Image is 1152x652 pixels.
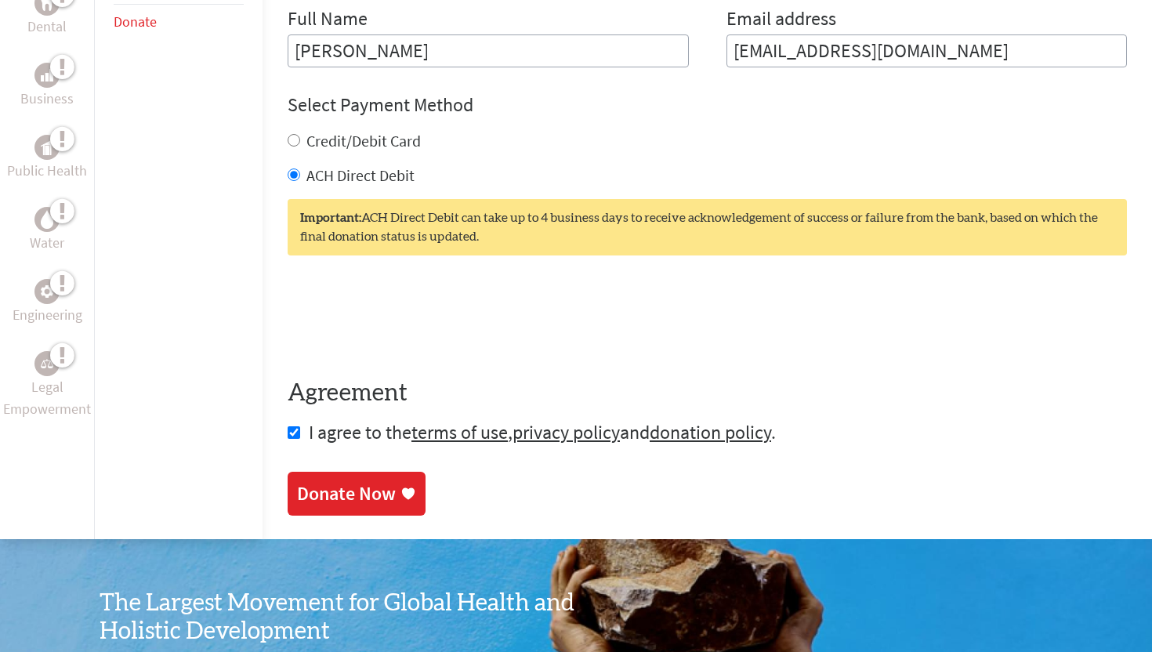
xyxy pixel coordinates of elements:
p: Water [30,232,64,254]
div: Public Health [34,135,60,160]
div: Donate Now [297,481,396,506]
a: Donate [114,13,157,31]
label: ACH Direct Debit [306,165,415,185]
div: Water [34,207,60,232]
img: Water [41,211,53,229]
p: Legal Empowerment [3,376,91,420]
h3: The Largest Movement for Global Health and Holistic Development [100,589,576,646]
p: Public Health [7,160,87,182]
p: Dental [27,16,67,38]
div: Business [34,63,60,88]
a: EngineeringEngineering [13,279,82,326]
a: BusinessBusiness [20,63,74,110]
input: Your Email [726,34,1128,67]
span: I agree to the , and . [309,420,776,444]
label: Full Name [288,6,368,34]
img: Business [41,69,53,81]
div: ACH Direct Debit can take up to 4 business days to receive acknowledgement of success or failure ... [288,199,1127,255]
a: Donate Now [288,472,426,516]
p: Engineering [13,304,82,326]
h4: Agreement [288,379,1127,407]
a: WaterWater [30,207,64,254]
input: Enter Full Name [288,34,689,67]
div: Legal Empowerment [34,351,60,376]
a: Legal EmpowermentLegal Empowerment [3,351,91,420]
img: Public Health [41,139,53,155]
label: Email address [726,6,836,34]
img: Legal Empowerment [41,359,53,368]
a: privacy policy [513,420,620,444]
a: terms of use [411,420,508,444]
a: donation policy [650,420,771,444]
label: Credit/Debit Card [306,131,421,150]
div: Engineering [34,279,60,304]
img: Engineering [41,285,53,298]
li: Donate [114,5,244,39]
iframe: reCAPTCHA [288,287,526,348]
p: Business [20,88,74,110]
h4: Select Payment Method [288,92,1127,118]
a: Public HealthPublic Health [7,135,87,182]
strong: Important: [300,212,361,224]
